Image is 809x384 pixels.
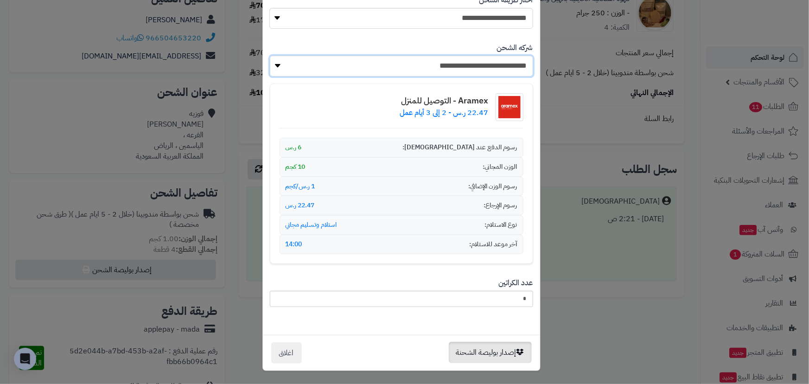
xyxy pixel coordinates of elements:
img: شعار شركة الشحن [496,93,523,121]
button: إصدار بوليصة الشحنة [449,342,532,363]
label: عدد الكراتين [499,278,533,288]
div: Open Intercom Messenger [14,348,36,370]
span: رسوم الإرجاع: [484,201,517,210]
label: شركه الشحن [497,43,533,53]
span: 14:00 [286,240,302,249]
span: 6 ر.س [286,143,302,152]
span: الوزن المجاني: [483,162,517,172]
span: رسوم الوزن الإضافي: [469,182,517,191]
span: نوع الاستلام: [485,220,517,230]
p: 22.47 ر.س - 2 إلى 3 أيام عمل [400,108,489,118]
h4: Aramex - التوصيل للمنزل [400,96,489,105]
span: 22.47 ر.س [286,201,315,210]
button: اغلاق [271,342,302,364]
span: 1 ر.س/كجم [286,182,315,191]
span: 10 كجم [286,162,306,172]
span: رسوم الدفع عند [DEMOGRAPHIC_DATA]: [403,143,517,152]
span: استلام وتسليم مجاني [286,220,337,230]
span: آخر موعد للاستلام: [470,240,517,249]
